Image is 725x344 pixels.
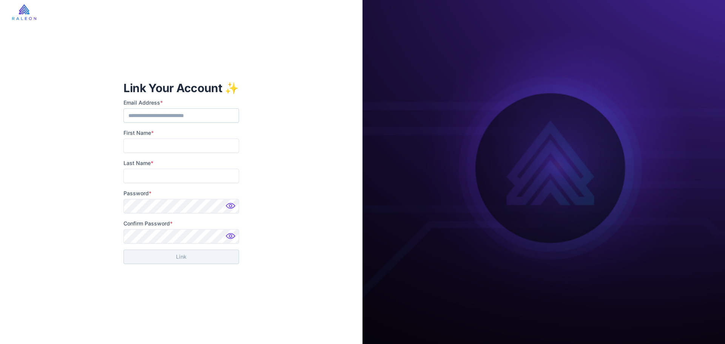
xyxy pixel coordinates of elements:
label: Email Address [123,99,239,107]
label: Confirm Password [123,219,239,228]
label: Password [123,189,239,197]
label: First Name [123,129,239,137]
img: Password hidden [224,201,239,216]
h1: Link Your Account ✨ [123,80,239,96]
img: Password hidden [224,231,239,246]
label: Last Name [123,159,239,167]
img: raleon-logo-whitebg.9aac0268.jpg [12,4,36,20]
button: Link [123,250,239,264]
